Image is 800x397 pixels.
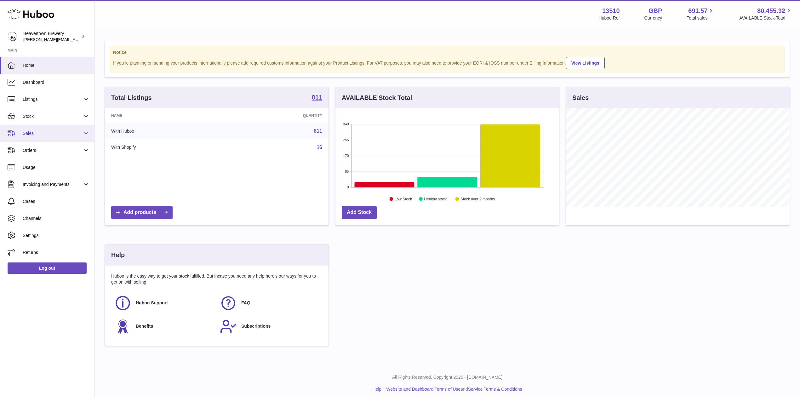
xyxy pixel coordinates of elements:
span: Sales [23,130,83,136]
text: 0 [347,185,349,189]
span: Usage [23,164,89,170]
div: Beavertown Brewery [23,31,80,43]
span: FAQ [241,300,250,306]
a: Add products [111,206,173,219]
a: View Listings [566,57,605,69]
a: Log out [8,262,87,274]
a: Service Terms & Conditions [468,387,522,392]
a: Huboo Support [114,295,214,312]
span: Cases [23,198,89,204]
h3: AVAILABLE Stock Total [342,94,412,102]
a: 691.57 Total sales [687,7,715,21]
span: 691.57 [688,7,707,15]
a: 811 [312,94,322,102]
strong: GBP [649,7,662,15]
h3: Sales [572,94,589,102]
span: Benefits [136,323,153,329]
span: Subscriptions [241,323,271,329]
th: Quantity [226,108,329,123]
span: Orders [23,147,83,153]
span: Stock [23,113,83,119]
a: 80,455.32 AVAILABLE Stock Total [739,7,792,21]
a: FAQ [220,295,319,312]
td: With Shopify [105,139,226,156]
p: Huboo is the easy way to get your stock fulfilled. But incase you need any help here's our ways f... [111,273,322,285]
span: Listings [23,96,83,102]
span: Channels [23,216,89,222]
span: Dashboard [23,79,89,85]
text: 255 [343,138,349,142]
span: Huboo Support [136,300,168,306]
span: 80,455.32 [757,7,785,15]
a: Subscriptions [220,318,319,335]
a: Benefits [114,318,214,335]
strong: 13510 [602,7,620,15]
td: With Huboo [105,123,226,139]
strong: Notice [113,49,781,55]
text: 340 [343,122,349,126]
div: Huboo Ref [599,15,620,21]
a: Website and Dashboard Terms of Use [386,387,460,392]
div: If you're planning on sending your products internationally please add required customs informati... [113,56,781,69]
a: Add Stock [342,206,377,219]
img: Matthew.McCormack@beavertownbrewery.co.uk [8,32,17,41]
p: All Rights Reserved. Copyright 2025 - [DOMAIN_NAME] [100,374,795,380]
span: Returns [23,250,89,256]
span: Invoicing and Payments [23,181,83,187]
text: 170 [343,154,349,158]
a: 16 [317,145,322,150]
text: Low Stock [395,197,412,201]
text: Stock over 2 months [460,197,495,201]
a: Help [373,387,382,392]
span: Total sales [687,15,715,21]
h3: Total Listings [111,94,152,102]
text: 85 [345,170,349,173]
th: Name [105,108,226,123]
h3: Help [111,251,125,259]
text: Healthy stock [424,197,447,201]
a: 811 [314,128,322,134]
span: AVAILABLE Stock Total [739,15,792,21]
span: Settings [23,233,89,239]
li: and [384,386,522,392]
div: Currency [644,15,662,21]
span: [PERSON_NAME][EMAIL_ADDRESS][PERSON_NAME][DOMAIN_NAME] [23,37,160,42]
span: Home [23,62,89,68]
strong: 811 [312,94,322,101]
